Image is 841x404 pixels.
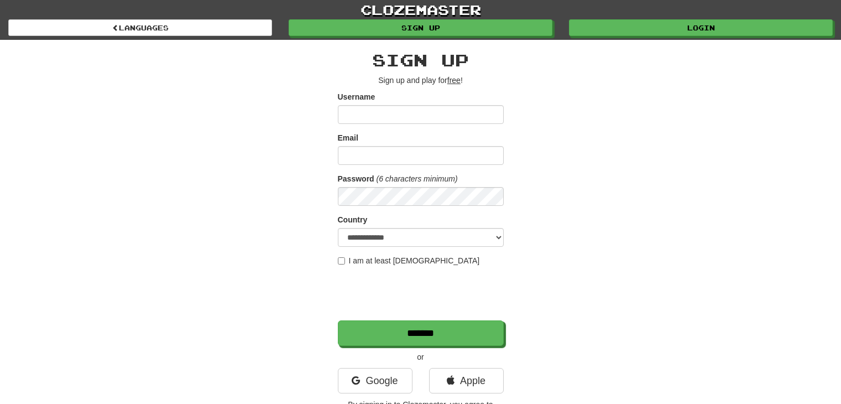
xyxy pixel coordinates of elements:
label: I am at least [DEMOGRAPHIC_DATA] [338,255,480,266]
label: Country [338,214,368,225]
a: Apple [429,368,504,393]
u: free [447,76,461,85]
a: Google [338,368,412,393]
a: Login [569,19,833,36]
p: or [338,351,504,362]
a: Sign up [289,19,552,36]
a: Languages [8,19,272,36]
em: (6 characters minimum) [377,174,458,183]
h2: Sign up [338,51,504,69]
label: Email [338,132,358,143]
label: Password [338,173,374,184]
iframe: reCAPTCHA [338,272,506,315]
label: Username [338,91,375,102]
p: Sign up and play for ! [338,75,504,86]
input: I am at least [DEMOGRAPHIC_DATA] [338,257,345,265]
